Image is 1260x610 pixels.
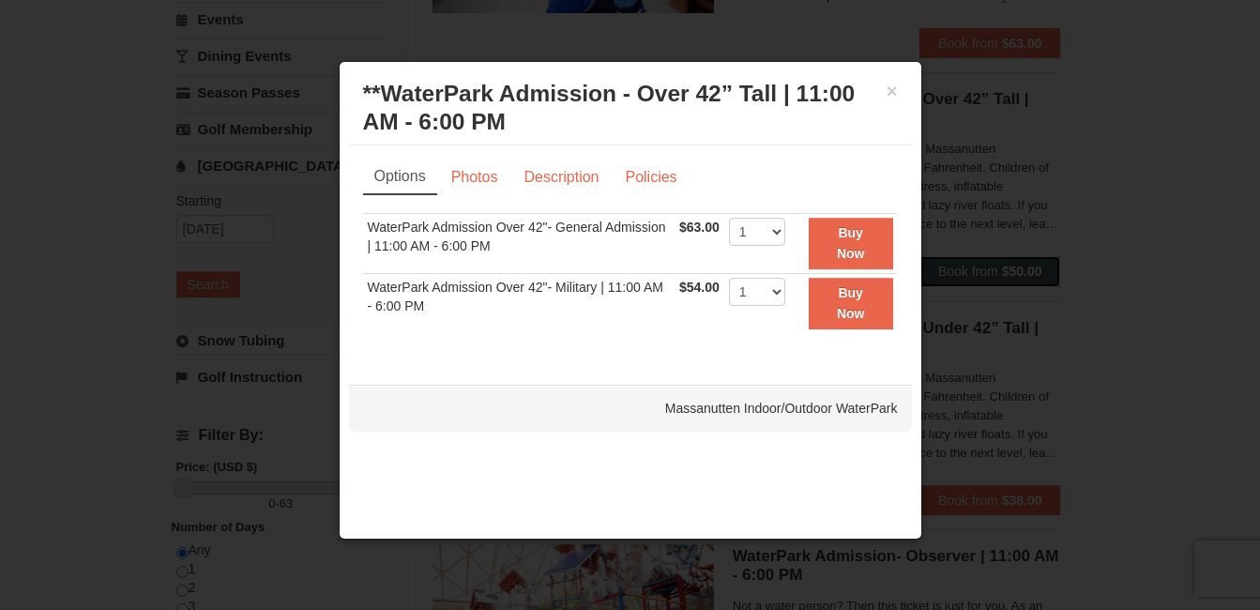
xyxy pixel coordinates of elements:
[511,160,611,195] a: Description
[809,278,893,329] button: Buy Now
[349,385,912,432] div: Massanutten Indoor/Outdoor WaterPark
[837,225,865,261] strong: Buy Now
[363,80,898,136] h3: **WaterPark Admission - Over 42” Tall | 11:00 AM - 6:00 PM
[439,160,510,195] a: Photos
[679,220,720,235] span: $63.00
[887,82,898,100] button: ×
[363,160,437,195] a: Options
[837,285,865,321] strong: Buy Now
[613,160,689,195] a: Policies
[679,280,720,295] span: $54.00
[363,273,676,332] td: WaterPark Admission Over 42"- Military | 11:00 AM - 6:00 PM
[809,218,893,269] button: Buy Now
[363,214,676,274] td: WaterPark Admission Over 42"- General Admission | 11:00 AM - 6:00 PM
